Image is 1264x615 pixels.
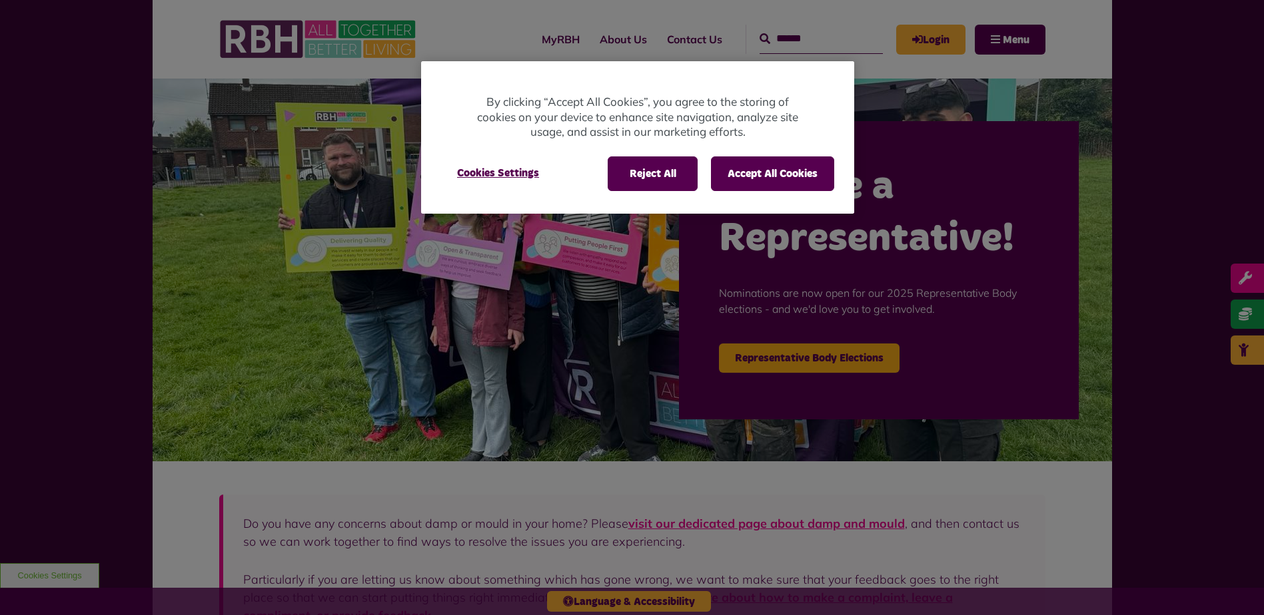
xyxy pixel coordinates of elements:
[421,61,854,214] div: Privacy
[474,95,801,140] p: By clicking “Accept All Cookies”, you agree to the storing of cookies on your device to enhance s...
[421,61,854,214] div: Cookie banner
[441,156,555,190] button: Cookies Settings
[608,156,698,191] button: Reject All
[711,156,834,191] button: Accept All Cookies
